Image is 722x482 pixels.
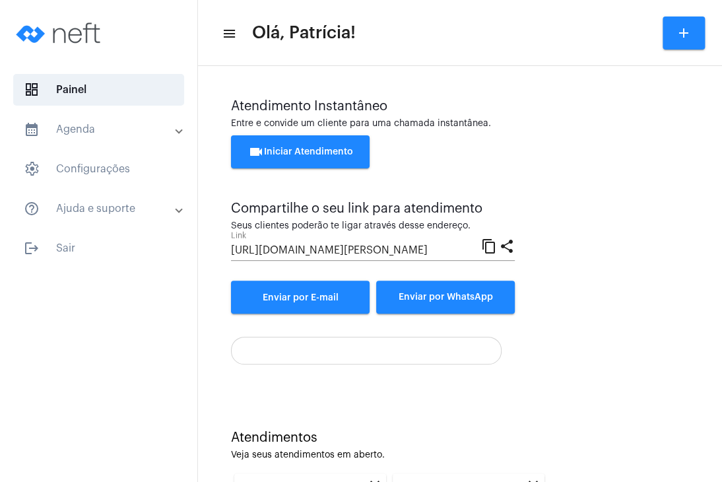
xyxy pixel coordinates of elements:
span: Olá, Patrícia! [252,22,356,44]
mat-icon: sidenav icon [24,201,40,217]
div: Compartilhe o seu link para atendimento [231,201,515,216]
span: sidenav icon [24,161,40,177]
span: Enviar por WhatsApp [399,293,493,302]
mat-icon: sidenav icon [24,240,40,256]
mat-icon: content_copy [481,238,497,254]
div: Entre e convide um cliente para uma chamada instantânea. [231,119,689,129]
div: Atendimentos [231,430,689,445]
mat-panel-title: Agenda [24,121,176,137]
span: Painel [13,74,184,106]
span: sidenav icon [24,82,40,98]
button: Iniciar Atendimento [231,135,370,168]
mat-panel-title: Ajuda e suporte [24,201,176,217]
mat-icon: add [676,25,692,41]
span: Sair [13,232,184,264]
span: Configurações [13,153,184,185]
mat-expansion-panel-header: sidenav iconAjuda e suporte [8,193,197,224]
mat-expansion-panel-header: sidenav iconAgenda [8,114,197,145]
mat-icon: sidenav icon [24,121,40,137]
div: Seus clientes poderão te ligar através desse endereço. [231,221,515,231]
span: Iniciar Atendimento [248,147,353,156]
a: Enviar por E-mail [231,281,370,314]
button: Enviar por WhatsApp [376,281,515,314]
mat-icon: videocam [248,144,264,160]
div: Atendimento Instantâneo [231,99,689,114]
mat-icon: sidenav icon [222,26,235,42]
div: Veja seus atendimentos em aberto. [231,450,689,460]
mat-icon: share [499,238,515,254]
img: logo-neft-novo-2.png [11,7,110,59]
span: Enviar por E-mail [263,293,339,302]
